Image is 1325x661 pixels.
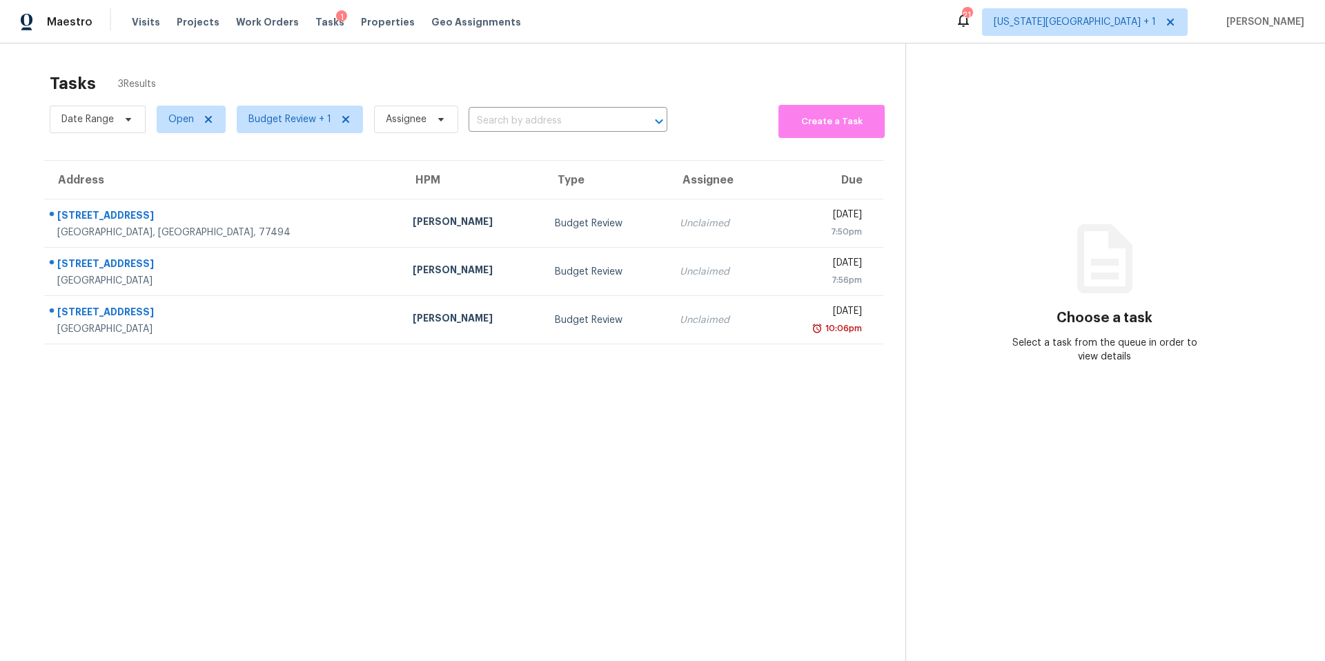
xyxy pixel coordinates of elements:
span: Visits [132,15,160,29]
div: [GEOGRAPHIC_DATA], [GEOGRAPHIC_DATA], 77494 [57,226,391,239]
div: 1 [336,10,347,24]
div: [PERSON_NAME] [413,263,533,280]
th: Type [544,161,669,199]
span: Date Range [61,112,114,126]
span: [PERSON_NAME] [1221,15,1304,29]
div: Select a task from the queue in order to view details [1005,336,1204,364]
div: [GEOGRAPHIC_DATA] [57,322,391,336]
div: 7:50pm [779,225,862,239]
th: HPM [402,161,544,199]
div: 7:56pm [779,273,862,287]
div: 10:06pm [823,322,862,335]
div: Budget Review [555,265,658,279]
span: Projects [177,15,219,29]
span: Assignee [386,112,426,126]
input: Search by address [469,110,629,132]
span: Create a Task [785,114,878,130]
button: Create a Task [778,105,885,138]
div: 21 [962,8,972,22]
th: Address [44,161,402,199]
div: Unclaimed [680,217,758,230]
img: Overdue Alarm Icon [812,322,823,335]
th: Due [768,161,883,199]
span: [US_STATE][GEOGRAPHIC_DATA] + 1 [994,15,1156,29]
h2: Tasks [50,77,96,90]
span: Geo Assignments [431,15,521,29]
div: Budget Review [555,313,658,327]
span: Budget Review + 1 [248,112,331,126]
div: [STREET_ADDRESS] [57,305,391,322]
div: Unclaimed [680,313,758,327]
div: [DATE] [779,304,862,322]
div: [STREET_ADDRESS] [57,257,391,274]
div: [STREET_ADDRESS] [57,208,391,226]
span: Open [168,112,194,126]
span: Work Orders [236,15,299,29]
h3: Choose a task [1057,311,1152,325]
span: 3 Results [118,77,156,91]
span: Properties [361,15,415,29]
div: [PERSON_NAME] [413,311,533,328]
span: Tasks [315,17,344,27]
button: Open [649,112,669,131]
span: Maestro [47,15,92,29]
div: Budget Review [555,217,658,230]
div: [PERSON_NAME] [413,215,533,232]
div: Unclaimed [680,265,758,279]
th: Assignee [669,161,769,199]
div: [DATE] [779,208,862,225]
div: [GEOGRAPHIC_DATA] [57,274,391,288]
div: [DATE] [779,256,862,273]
